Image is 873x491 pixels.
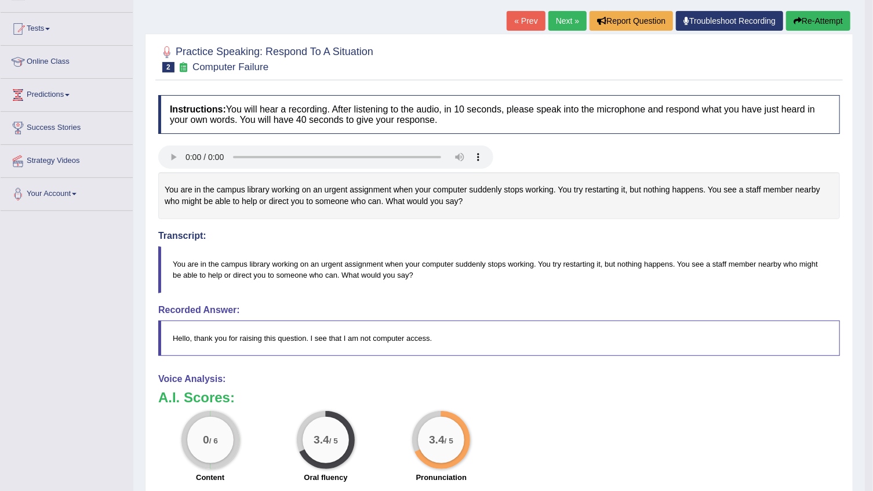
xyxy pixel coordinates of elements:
[590,11,673,31] button: Report Question
[209,437,217,446] small: / 6
[1,145,133,174] a: Strategy Videos
[162,62,174,72] span: 2
[304,472,347,483] label: Oral fluency
[507,11,545,31] a: « Prev
[1,79,133,108] a: Predictions
[203,434,209,446] big: 0
[676,11,783,31] a: Troubleshoot Recording
[1,178,133,207] a: Your Account
[429,434,445,446] big: 3.4
[314,434,329,446] big: 3.4
[416,472,467,483] label: Pronunciation
[158,43,373,72] h2: Practice Speaking: Respond To A Situation
[786,11,850,31] button: Re-Attempt
[158,321,840,356] blockquote: Hello, thank you for raising this question. I see that I am not computer access.
[192,61,268,72] small: Computer Failure
[196,472,224,483] label: Content
[158,305,840,315] h4: Recorded Answer:
[170,104,226,114] b: Instructions:
[1,13,133,42] a: Tests
[548,11,587,31] a: Next »
[329,437,338,446] small: / 5
[158,390,235,405] b: A.I. Scores:
[445,437,453,446] small: / 5
[177,62,190,73] small: Exam occurring question
[1,46,133,75] a: Online Class
[158,95,840,134] h4: You will hear a recording. After listening to the audio, in 10 seconds, please speak into the mic...
[158,172,840,219] div: You are in the campus library working on an urgent assignment when your computer suddenly stops w...
[158,246,840,293] blockquote: You are in the campus library working on an urgent assignment when your computer suddenly stops w...
[158,374,840,384] h4: Voice Analysis:
[1,112,133,141] a: Success Stories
